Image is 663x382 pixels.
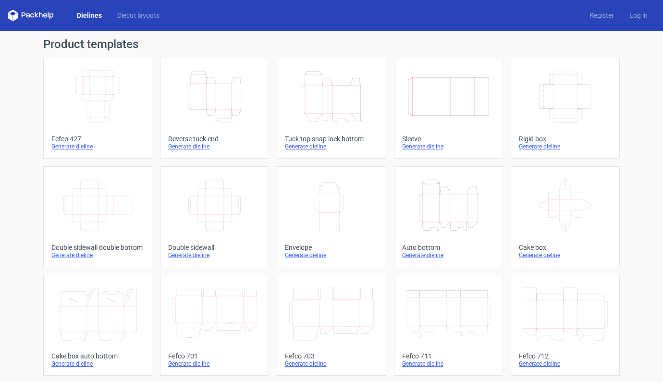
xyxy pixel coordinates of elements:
[43,38,620,50] h1: Product templates
[519,135,612,143] div: Rigid box
[168,251,261,259] div: Generate dieline
[402,352,495,360] div: Fefco 711
[394,166,503,267] a: Auto bottomGenerate dieline
[511,275,620,376] a: Fefco 712Generate dieline
[51,135,144,143] div: Fefco 427
[43,166,152,267] a: Double sidewall double bottomGenerate dieline
[168,360,261,368] div: Generate dieline
[402,143,495,150] div: Generate dieline
[402,244,495,251] div: Auto bottom
[402,135,495,143] div: Sleeve
[51,352,144,360] div: Cake box auto bottom
[51,360,144,368] div: Generate dieline
[285,143,378,150] div: Generate dieline
[168,143,261,150] div: Generate dieline
[277,58,386,159] a: Tuck top snap lock bottomGenerate dieline
[519,143,612,150] div: Generate dieline
[43,58,152,159] a: Fefco 427Generate dieline
[519,251,612,259] div: Generate dieline
[402,360,495,368] div: Generate dieline
[402,251,495,259] div: Generate dieline
[160,166,269,267] a: Double sidewallGenerate dieline
[160,275,269,376] a: Fefco 701Generate dieline
[285,360,378,368] div: Generate dieline
[285,352,378,360] div: Fefco 703
[51,244,144,251] div: Double sidewall double bottom
[168,352,261,360] div: Fefco 701
[43,275,152,376] a: Cake box auto bottomGenerate dieline
[519,352,612,360] div: Fefco 712
[519,360,612,368] div: Generate dieline
[622,11,655,20] a: Log in
[394,58,503,159] a: SleeveGenerate dieline
[110,11,167,20] a: Diecut layouts
[285,135,378,143] div: Tuck top snap lock bottom
[511,58,620,159] a: Rigid boxGenerate dieline
[168,135,261,143] div: Reverse tuck end
[160,58,269,159] a: Reverse tuck endGenerate dieline
[511,166,620,267] a: Cake boxGenerate dieline
[285,251,378,259] div: Generate dieline
[277,275,386,376] a: Fefco 703Generate dieline
[277,166,386,267] a: EnvelopeGenerate dieline
[51,143,144,150] div: Generate dieline
[51,251,144,259] div: Generate dieline
[168,244,261,251] div: Double sidewall
[69,11,110,20] a: Dielines
[394,275,503,376] a: Fefco 711Generate dieline
[285,244,378,251] div: Envelope
[582,11,622,20] a: Register
[519,244,612,251] div: Cake box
